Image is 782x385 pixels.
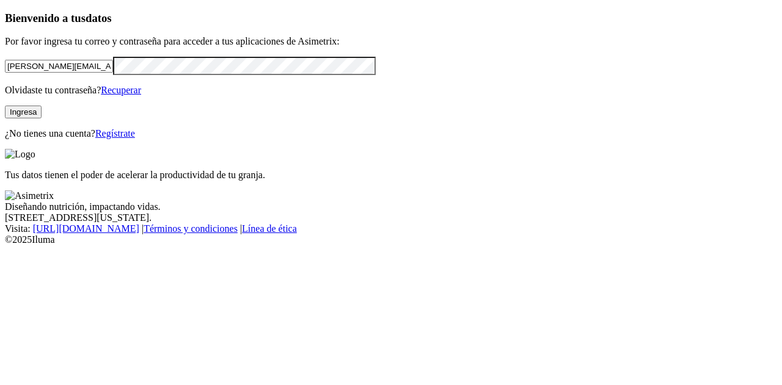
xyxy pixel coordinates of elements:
[86,12,112,24] span: datos
[5,201,777,212] div: Diseñando nutrición, impactando vidas.
[33,223,139,234] a: [URL][DOMAIN_NAME]
[5,234,777,245] div: © 2025 Iluma
[5,85,777,96] p: Olvidaste tu contraseña?
[144,223,238,234] a: Términos y condiciones
[5,60,113,73] input: Tu correo
[101,85,141,95] a: Recuperar
[5,106,42,118] button: Ingresa
[5,149,35,160] img: Logo
[5,36,777,47] p: Por favor ingresa tu correo y contraseña para acceder a tus aplicaciones de Asimetrix:
[242,223,297,234] a: Línea de ética
[5,190,54,201] img: Asimetrix
[5,212,777,223] div: [STREET_ADDRESS][US_STATE].
[95,128,135,139] a: Regístrate
[5,128,777,139] p: ¿No tienes una cuenta?
[5,170,777,181] p: Tus datos tienen el poder de acelerar la productividad de tu granja.
[5,223,777,234] div: Visita : | |
[5,12,777,25] h3: Bienvenido a tus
